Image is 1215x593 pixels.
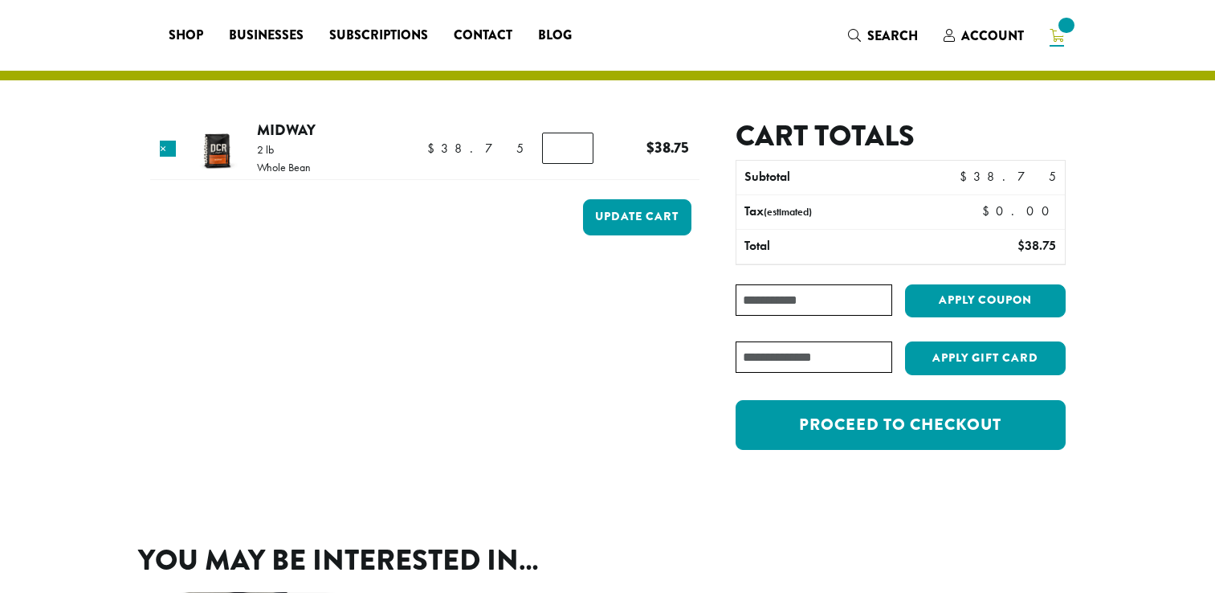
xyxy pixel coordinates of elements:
span: Subscriptions [329,26,428,46]
th: Subtotal [736,161,933,194]
button: Update cart [583,199,691,235]
span: $ [982,202,996,219]
th: Total [736,230,933,264]
span: $ [427,140,441,157]
th: Tax [736,195,968,229]
img: Midway [190,123,243,175]
span: Search [867,27,918,45]
span: $ [960,168,973,185]
span: Contact [454,26,512,46]
h2: Cart totals [736,119,1065,153]
a: Shop [156,22,216,48]
a: Search [835,22,931,49]
a: Proceed to checkout [736,400,1065,450]
span: Account [961,27,1024,45]
span: Blog [538,26,572,46]
span: $ [1017,237,1025,254]
bdi: 38.75 [427,140,524,157]
p: 2 lb [257,144,311,155]
bdi: 38.75 [1017,237,1056,254]
span: Businesses [229,26,304,46]
span: $ [646,137,654,158]
a: Remove this item [160,141,176,157]
p: Whole Bean [257,162,311,173]
a: Midway [257,119,316,141]
small: (estimated) [764,205,812,219]
span: Shop [169,26,203,46]
button: Apply coupon [905,284,1066,317]
h2: You may be interested in… [138,543,1078,578]
input: Product quantity [542,133,593,163]
bdi: 38.75 [646,137,689,158]
bdi: 0.00 [982,202,1057,219]
button: Apply Gift Card [905,341,1066,375]
bdi: 38.75 [960,168,1056,185]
